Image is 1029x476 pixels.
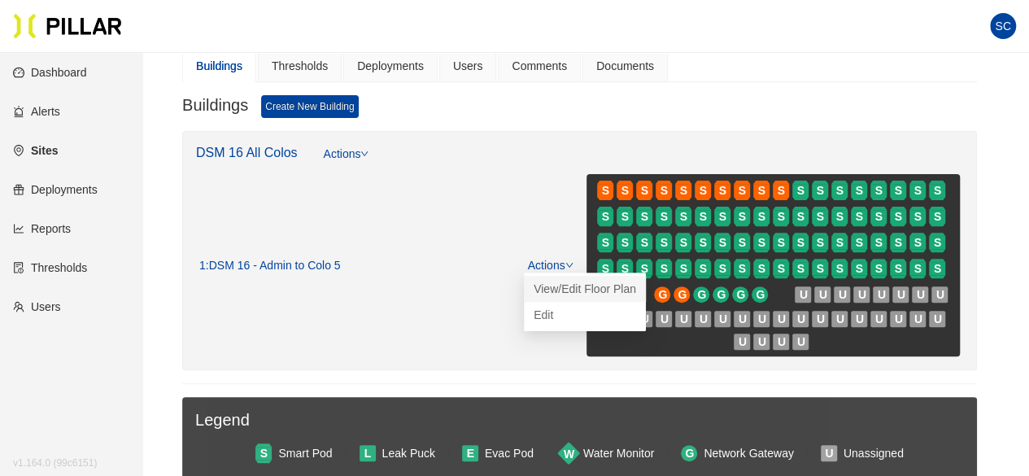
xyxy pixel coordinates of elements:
span: L [364,444,372,462]
span: S [758,234,765,251]
span: S [641,260,648,277]
span: S [797,260,804,277]
span: S [778,260,785,277]
div: 1 [199,259,341,273]
span: S [895,207,902,225]
span: S [680,181,687,199]
span: S [680,207,687,225]
a: DSM 16 All Colos [196,146,298,159]
div: Network Gateway [704,444,793,462]
span: S [836,260,844,277]
a: Create New Building [261,95,358,118]
a: Actions [324,145,369,174]
span: S [661,181,668,199]
span: U [739,333,747,351]
span: G [658,286,667,304]
span: U [700,310,708,328]
span: S [856,207,863,225]
span: G [678,286,687,304]
span: U [934,310,942,328]
span: S [719,260,726,277]
span: U [819,286,827,304]
span: U [825,444,833,462]
span: U [878,286,886,304]
span: U [875,310,883,328]
span: U [914,310,922,328]
h3: Legend [195,410,964,430]
span: S [797,207,804,225]
span: U [778,333,786,351]
span: S [602,234,609,251]
div: Comments [512,57,567,75]
a: Edit [534,306,553,324]
span: S [680,234,687,251]
span: S [778,234,785,251]
span: S [621,260,629,277]
span: S [934,207,941,225]
span: S [836,234,844,251]
span: S [914,260,922,277]
span: S [700,181,707,199]
img: Pillar Technologies [13,13,122,39]
span: E [467,444,474,462]
span: S [875,181,883,199]
a: View/Edit Floor Plan [534,280,636,298]
span: U [856,310,864,328]
span: S [641,234,648,251]
span: G [756,286,765,304]
span: S [602,207,609,225]
div: Smart Pod [278,444,332,462]
div: Evac Pod [485,444,534,462]
span: S [719,234,726,251]
span: G [685,444,694,462]
span: S [856,181,863,199]
span: G [717,286,726,304]
span: S [758,260,765,277]
span: U [817,310,825,328]
span: S [739,260,746,277]
h3: Buildings [182,95,248,118]
span: S [621,181,629,199]
span: U [797,310,805,328]
span: S [817,207,824,225]
a: alertAlerts [13,105,60,118]
span: S [602,181,609,199]
div: Buildings [196,57,242,75]
a: line-chartReports [13,222,71,235]
div: Thresholds [272,57,328,75]
span: U [661,310,669,328]
span: S [661,207,668,225]
span: U [917,286,925,304]
span: S [680,260,687,277]
span: S [836,181,844,199]
span: S [895,181,902,199]
span: S [641,181,648,199]
a: exceptionThresholds [13,261,87,274]
span: S [797,234,804,251]
span: G [736,286,745,304]
span: S [641,207,648,225]
span: S [621,234,629,251]
div: Documents [596,57,654,75]
a: dashboardDashboard [13,66,87,79]
span: S [875,234,883,251]
span: S [875,207,883,225]
span: S [739,207,746,225]
span: S [719,207,726,225]
span: U [739,310,747,328]
span: U [836,310,844,328]
span: S [739,234,746,251]
span: S [700,234,707,251]
span: S [758,207,765,225]
span: S [661,234,668,251]
span: S [778,207,785,225]
span: U [800,286,808,304]
span: U [758,333,766,351]
div: Water Monitor [583,444,654,462]
span: S [856,234,863,251]
span: S [856,260,863,277]
span: S [758,181,765,199]
span: S [817,260,824,277]
span: S [700,207,707,225]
